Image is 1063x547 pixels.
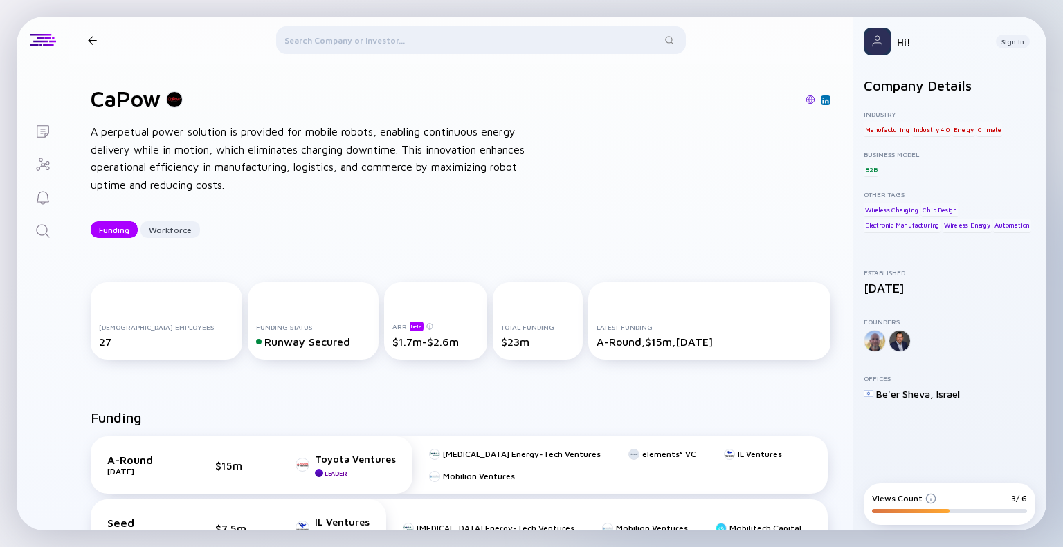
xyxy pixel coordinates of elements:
[17,113,69,147] a: Lists
[140,219,200,241] div: Workforce
[91,219,138,241] div: Funding
[403,523,574,533] a: [MEDICAL_DATA] Energy-Tech Ventures
[1011,493,1027,503] div: 3/ 6
[99,335,234,348] div: 27
[876,388,934,400] div: Be'er Sheva ,
[642,449,696,459] div: elements° VC
[91,86,161,112] h1: CaPow
[864,150,1035,158] div: Business Model
[296,516,370,540] a: IL VenturesLeader
[325,470,347,477] div: Leader
[315,516,370,528] div: IL Ventures
[392,335,479,348] div: $1.7m-$2.6m
[140,221,200,238] button: Workforce
[429,471,515,481] a: Mobilion Ventures
[952,122,975,136] div: Energy
[897,36,985,48] div: Hi!
[628,449,696,459] a: elements° VC
[17,147,69,180] a: Investor Map
[996,35,1030,48] button: Sign In
[993,219,1031,232] div: Automation
[91,123,534,194] div: A perpetual power solution is provided for mobile robots, enabling continuous energy delivery whi...
[17,180,69,213] a: Reminders
[91,221,138,238] button: Funding
[91,409,142,425] h2: Funding
[296,453,396,477] a: Toyota VenturesLeader
[215,522,257,535] div: $7.5m
[410,322,424,331] div: beta
[107,454,176,466] div: A-Round
[806,95,815,104] img: CaPow Website
[724,449,782,459] a: IL Ventures
[912,122,951,136] div: Industry 4.0
[864,110,1035,118] div: Industry
[976,122,1002,136] div: Climate
[315,453,396,465] div: Toyota Ventures
[107,517,176,529] div: Seed
[864,281,1035,295] div: [DATE]
[501,323,574,331] div: Total Funding
[921,203,958,216] div: Chip Design
[716,523,801,533] a: Mobilitech Capital
[17,213,69,246] a: Search
[107,529,176,539] div: [DATE]
[864,203,920,216] div: Wireless Charging
[107,466,176,476] div: [DATE]
[864,374,1035,382] div: Offices
[943,219,992,232] div: Wireless Energy
[256,323,370,331] div: Funding Status
[501,335,574,348] div: $23m
[738,449,782,459] div: IL Ventures
[429,449,601,459] a: [MEDICAL_DATA] Energy-Tech Ventures
[864,122,910,136] div: Manufacturing
[597,323,822,331] div: Latest Funding
[864,219,941,232] div: Electronic Manufacturing
[864,190,1035,198] div: Other Tags
[443,449,601,459] div: [MEDICAL_DATA] Energy-Tech Ventures
[99,323,234,331] div: [DEMOGRAPHIC_DATA] Employees
[597,335,822,348] div: A-Round, $15m, [DATE]
[392,321,479,331] div: ARR
[822,97,829,104] img: CaPow Linkedin Page
[864,163,878,176] div: B2B
[616,523,688,533] div: Mobilion Ventures
[864,317,1035,326] div: Founders
[729,523,801,533] div: Mobilitech Capital
[417,523,574,533] div: [MEDICAL_DATA] Energy-Tech Ventures
[864,28,891,55] img: Profile Picture
[256,335,370,348] div: Runway Secured
[872,493,936,503] div: Views Count
[864,268,1035,277] div: Established
[602,523,688,533] a: Mobilion Ventures
[864,389,873,398] img: Israel Flag
[864,77,1035,93] h2: Company Details
[443,471,515,481] div: Mobilion Ventures
[936,388,960,400] div: Israel
[215,459,257,472] div: $15m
